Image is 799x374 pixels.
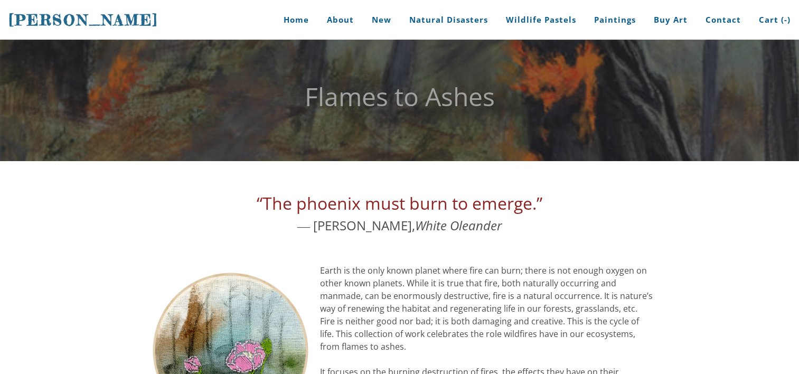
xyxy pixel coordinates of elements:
[415,217,502,234] font: White Oleander
[305,79,495,114] font: Flames to Ashes
[8,10,158,30] a: [PERSON_NAME]
[257,196,542,234] font: ― [PERSON_NAME],
[8,11,158,29] span: [PERSON_NAME]
[784,14,787,25] span: -
[257,192,542,214] font: “The phoenix must burn to emerge.”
